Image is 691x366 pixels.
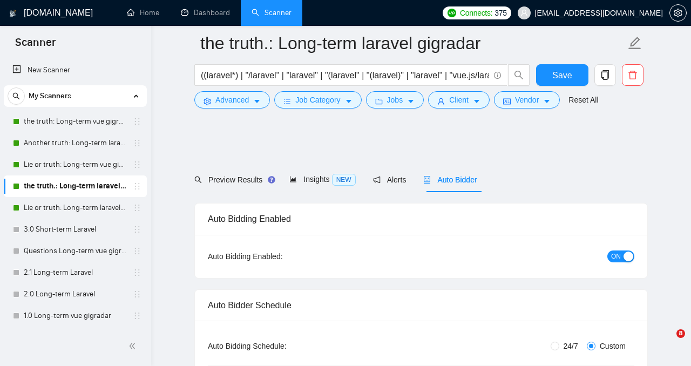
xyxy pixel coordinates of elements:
button: userClientcaret-down [428,91,490,109]
span: search [8,92,24,100]
span: holder [133,247,141,255]
span: ON [611,250,621,262]
li: New Scanner [4,59,147,81]
span: My Scanners [29,85,71,107]
img: upwork-logo.png [448,9,456,17]
a: 3.0 Short-term Laravel [24,219,126,240]
button: delete [622,64,643,86]
div: Auto Bidder Schedule [208,290,634,321]
span: holder [133,160,141,169]
button: search [8,87,25,105]
span: user [520,9,528,17]
span: setting [204,97,211,105]
a: Questions Long-term vue gigradar [24,240,126,262]
img: logo [9,5,17,22]
a: Lie or truth: Long-term vue gigradar [24,154,126,175]
span: double-left [128,341,139,351]
span: holder [133,139,141,147]
span: idcard [503,97,511,105]
div: Auto Bidding Enabled [208,204,634,234]
span: Preview Results [194,175,272,184]
span: robot [423,176,431,184]
a: Another truth: Long-term laravel gigradar [24,132,126,154]
a: searchScanner [252,8,292,17]
span: holder [133,204,141,212]
a: New Scanner [12,59,138,81]
span: caret-down [345,97,353,105]
a: 2.1 Long-term Laravel [24,262,126,283]
span: folder [375,97,383,105]
span: notification [373,176,381,184]
button: barsJob Categorycaret-down [274,91,361,109]
span: area-chart [289,175,297,183]
span: user [437,97,445,105]
a: dashboardDashboard [181,8,230,17]
span: Connects: [460,7,492,19]
button: setting [669,4,687,22]
button: search [508,64,530,86]
span: caret-down [543,97,551,105]
span: holder [133,117,141,126]
a: setting [669,9,687,17]
div: Tooltip anchor [267,175,276,185]
button: copy [594,64,616,86]
span: caret-down [473,97,480,105]
span: search [509,70,529,80]
span: edit [628,36,642,50]
span: Insights [289,175,355,184]
span: Save [552,69,572,82]
a: 2.0 Long-term Laravel [24,283,126,305]
span: Scanner [6,35,64,57]
a: homeHome [127,8,159,17]
span: 24/7 [559,340,582,352]
div: Auto Bidding Schedule: [208,340,350,352]
span: holder [133,182,141,191]
span: caret-down [253,97,261,105]
button: idcardVendorcaret-down [494,91,560,109]
span: Alerts [373,175,407,184]
span: delete [622,70,643,80]
a: the truth: Long-term vue gigradar [24,111,126,132]
button: settingAdvancedcaret-down [194,91,270,109]
a: Lie or truth: Long-term laravel gigradar [24,197,126,219]
span: holder [133,290,141,299]
a: Reset All [568,94,598,106]
button: Save [536,64,588,86]
span: copy [595,70,615,80]
span: Advanced [215,94,249,106]
span: info-circle [494,72,501,79]
input: Scanner name... [200,30,626,57]
button: folderJobscaret-down [366,91,424,109]
span: Auto Bidder [423,175,477,184]
span: holder [133,268,141,277]
span: holder [133,311,141,320]
span: 375 [494,7,506,19]
span: Jobs [387,94,403,106]
a: 1.0 Long-term vue gigradar [24,305,126,327]
div: Auto Bidding Enabled: [208,250,350,262]
span: Client [449,94,469,106]
span: Vendor [515,94,539,106]
span: search [194,176,202,184]
span: holder [133,225,141,234]
span: NEW [332,174,356,186]
iframe: Intercom live chat [654,329,680,355]
span: Custom [595,340,630,352]
a: the truth.: Long-term laravel gigradar [24,175,126,197]
input: Search Freelance Jobs... [201,69,489,82]
span: bars [283,97,291,105]
span: caret-down [407,97,415,105]
span: 8 [676,329,685,338]
span: Job Category [295,94,340,106]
